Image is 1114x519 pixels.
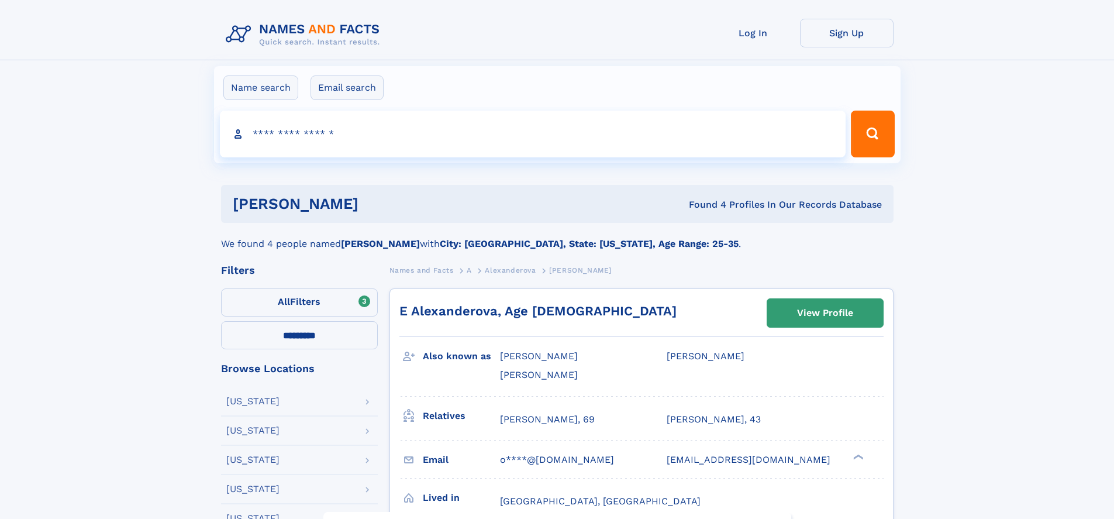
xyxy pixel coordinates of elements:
a: A [467,263,472,277]
a: [PERSON_NAME], 43 [667,413,761,426]
span: [GEOGRAPHIC_DATA], [GEOGRAPHIC_DATA] [500,496,701,507]
div: [US_STATE] [226,484,280,494]
button: Search Button [851,111,894,157]
div: Filters [221,265,378,276]
span: A [467,266,472,274]
div: Found 4 Profiles In Our Records Database [523,198,882,211]
span: [PERSON_NAME] [500,350,578,362]
span: [PERSON_NAME] [667,350,744,362]
span: Alexanderova [485,266,536,274]
a: Alexanderova [485,263,536,277]
a: Sign Up [800,19,894,47]
span: [PERSON_NAME] [500,369,578,380]
span: All [278,296,290,307]
a: E Alexanderova, Age [DEMOGRAPHIC_DATA] [399,304,677,318]
h1: [PERSON_NAME] [233,197,524,211]
label: Name search [223,75,298,100]
div: View Profile [797,300,853,326]
label: Email search [311,75,384,100]
div: We found 4 people named with . [221,223,894,251]
a: View Profile [767,299,883,327]
input: search input [220,111,846,157]
div: Browse Locations [221,363,378,374]
b: City: [GEOGRAPHIC_DATA], State: [US_STATE], Age Range: 25-35 [440,238,739,249]
h3: Relatives [423,406,500,426]
img: Logo Names and Facts [221,19,389,50]
b: [PERSON_NAME] [341,238,420,249]
a: [PERSON_NAME], 69 [500,413,595,426]
div: [US_STATE] [226,426,280,435]
h3: Email [423,450,500,470]
span: [PERSON_NAME] [549,266,612,274]
h3: Also known as [423,346,500,366]
div: ❯ [850,453,864,460]
span: [EMAIL_ADDRESS][DOMAIN_NAME] [667,454,830,465]
div: [US_STATE] [226,397,280,406]
div: [US_STATE] [226,455,280,465]
a: Names and Facts [389,263,454,277]
h3: Lived in [423,488,500,508]
a: Log In [706,19,800,47]
label: Filters [221,288,378,317]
